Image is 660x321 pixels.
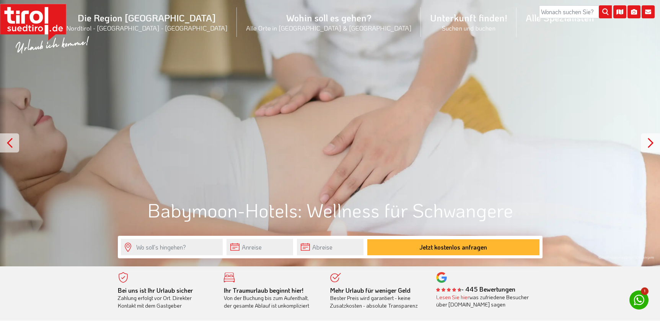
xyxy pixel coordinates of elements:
i: Karte öffnen [613,5,626,18]
b: Bei uns ist Ihr Urlaub sicher [118,286,193,294]
small: Nordtirol - [GEOGRAPHIC_DATA] - [GEOGRAPHIC_DATA] [66,24,228,32]
i: Kontakt [642,5,655,18]
a: Die Region [GEOGRAPHIC_DATA]Nordtirol - [GEOGRAPHIC_DATA] - [GEOGRAPHIC_DATA] [57,3,237,41]
a: Wohin soll es gehen?Alle Orte in [GEOGRAPHIC_DATA] & [GEOGRAPHIC_DATA] [237,3,421,41]
button: Jetzt kostenlos anfragen [367,239,539,255]
a: 1 [629,290,649,310]
small: Suchen und buchen [430,24,507,32]
div: Von der Buchung bis zum Aufenthalt, der gesamte Ablauf ist unkompliziert [224,287,319,310]
input: Wo soll's hingehen? [121,239,223,255]
a: Lesen Sie hier [436,293,469,301]
span: 1 [641,287,649,295]
a: Alle Spezialisten [517,3,603,32]
b: Ihr Traumurlaub beginnt hier! [224,286,303,294]
a: Unterkunft finden!Suchen und buchen [421,3,517,41]
div: was zufriedene Besucher über [DOMAIN_NAME] sagen [436,293,531,308]
b: - 445 Bewertungen [436,285,515,293]
input: Wonach suchen Sie? [539,5,612,18]
b: Mehr Urlaub für weniger Geld [330,286,411,294]
input: Anreise [227,239,293,255]
input: Abreise [297,239,363,255]
small: Alle Orte in [GEOGRAPHIC_DATA] & [GEOGRAPHIC_DATA] [246,24,412,32]
div: Zahlung erfolgt vor Ort. Direkter Kontakt mit dem Gastgeber [118,287,213,310]
div: Bester Preis wird garantiert - keine Zusatzkosten - absolute Transparenz [330,287,425,310]
i: Fotogalerie [627,5,640,18]
h1: Babymoon-Hotels: Wellness für Schwangere [118,199,543,220]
